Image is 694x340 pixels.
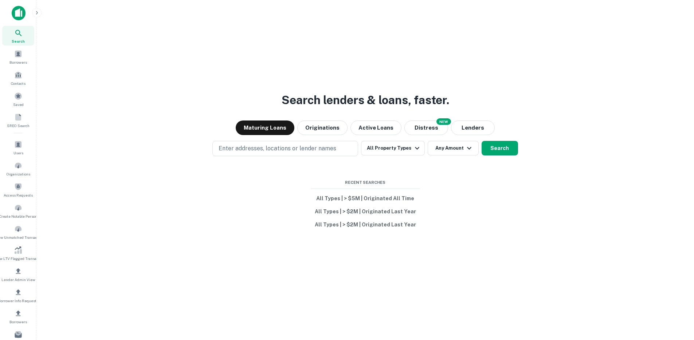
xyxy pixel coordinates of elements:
[2,180,34,199] a: Access Requests
[350,120,401,135] button: Active Loans
[311,179,420,186] span: Recent Searches
[311,218,420,231] button: All Types | > $2M | Originated Last Year
[7,123,30,129] span: SREO Search
[2,26,34,46] a: Search
[2,222,34,242] a: Review Unmatched Transactions
[2,110,34,130] a: SREO Search
[11,80,26,86] span: Contacts
[1,277,35,282] span: Lender Admin View
[428,141,479,155] button: Any Amount
[2,307,34,326] a: Borrowers
[9,59,27,65] span: Borrowers
[2,47,34,67] a: Borrowers
[658,282,694,317] iframe: Chat Widget
[12,38,25,44] span: Search
[311,205,420,218] button: All Types | > $2M | Originated Last Year
[13,150,23,156] span: Users
[2,159,34,178] a: Organizations
[13,102,24,107] span: Saved
[282,91,449,109] h3: Search lenders & loans, faster.
[212,141,358,156] button: Enter addresses, locations or lender names
[2,89,34,109] a: Saved
[451,120,495,135] button: Lenders
[12,6,26,20] img: capitalize-icon.png
[2,285,34,305] a: Borrower Info Requests
[361,141,424,155] button: All Property Types
[236,120,294,135] button: Maturing Loans
[9,319,27,325] span: Borrowers
[7,171,30,177] span: Organizations
[482,141,518,155] button: Search
[311,192,420,205] button: All Types | > $5M | Originated All Time
[2,243,34,263] a: Review LTV Flagged Transactions
[2,201,34,221] a: Create Notable Person
[2,138,34,157] a: Users
[2,264,34,284] a: Lender Admin View
[4,192,33,198] span: Access Requests
[297,120,348,135] button: Originations
[404,120,448,135] button: Search distressed loans with lien and other non-mortgage details.
[2,68,34,88] a: Contacts
[219,144,336,153] p: Enter addresses, locations or lender names
[436,118,451,125] div: NEW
